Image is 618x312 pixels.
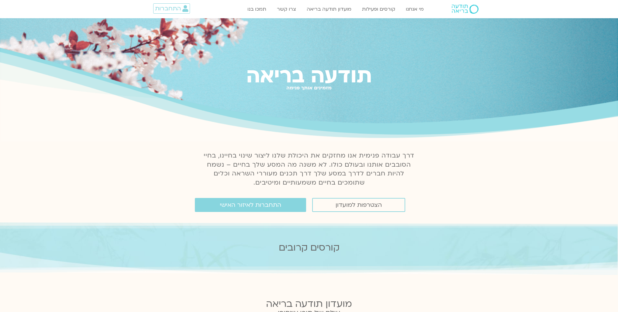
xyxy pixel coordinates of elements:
p: דרך עבודה פנימית אנו מחזקים את היכולת שלנו ליצור שינוי בחיינו, בחיי הסובבים אותנו ובעולם כולו. לא... [200,151,418,188]
a: מועדון תודעה בריאה [304,3,354,15]
img: תודעה בריאה [452,5,478,14]
a: צרו קשר [274,3,299,15]
a: הצטרפות למועדון [312,198,405,212]
a: תמכו בנו [244,3,269,15]
h2: קורסים קרובים [120,242,499,253]
a: התחברות [153,3,190,14]
a: קורסים ופעילות [359,3,398,15]
span: התחברות [155,5,181,12]
span: הצטרפות למועדון [336,202,382,208]
h2: מועדון תודעה בריאה [236,299,382,309]
a: מי אנחנו [403,3,427,15]
a: התחברות לאיזור האישי [195,198,306,212]
span: התחברות לאיזור האישי [220,202,281,208]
